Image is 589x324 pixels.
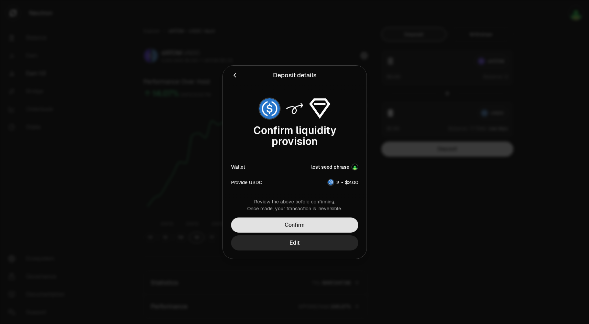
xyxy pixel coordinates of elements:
[231,164,245,170] div: Wallet
[259,98,280,119] img: USDC Logo
[231,235,358,250] button: Edit
[231,179,262,186] div: Provide USDC
[273,70,316,80] div: Deposit details
[328,179,334,185] img: USDC Logo
[231,198,358,212] div: Review the above before confirming. Once made, your transaction is irreversible.
[231,70,239,80] button: Back
[352,164,358,170] img: Account Image
[231,217,358,233] button: Confirm
[311,164,358,170] button: lost seed phraseAccount Image
[311,164,349,170] div: lost seed phrase
[231,125,358,147] div: Confirm liquidity provision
